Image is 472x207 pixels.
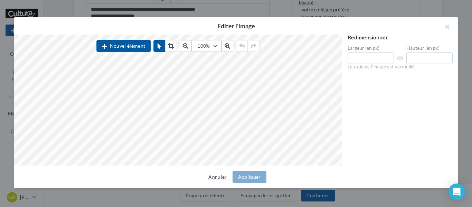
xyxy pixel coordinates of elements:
div: Redimensionner [348,35,453,40]
button: 100% [191,40,221,52]
label: Largeur (en px) [348,46,394,50]
button: Appliquer [233,171,266,183]
label: Hauteur (en px) [406,46,453,50]
button: Nouvel élément [96,40,151,52]
div: Le ratio de l'image est verrouillé [348,64,453,70]
h2: Editer l'image [25,23,447,29]
div: Open Intercom Messenger [449,184,465,200]
button: Annuler [206,173,229,181]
